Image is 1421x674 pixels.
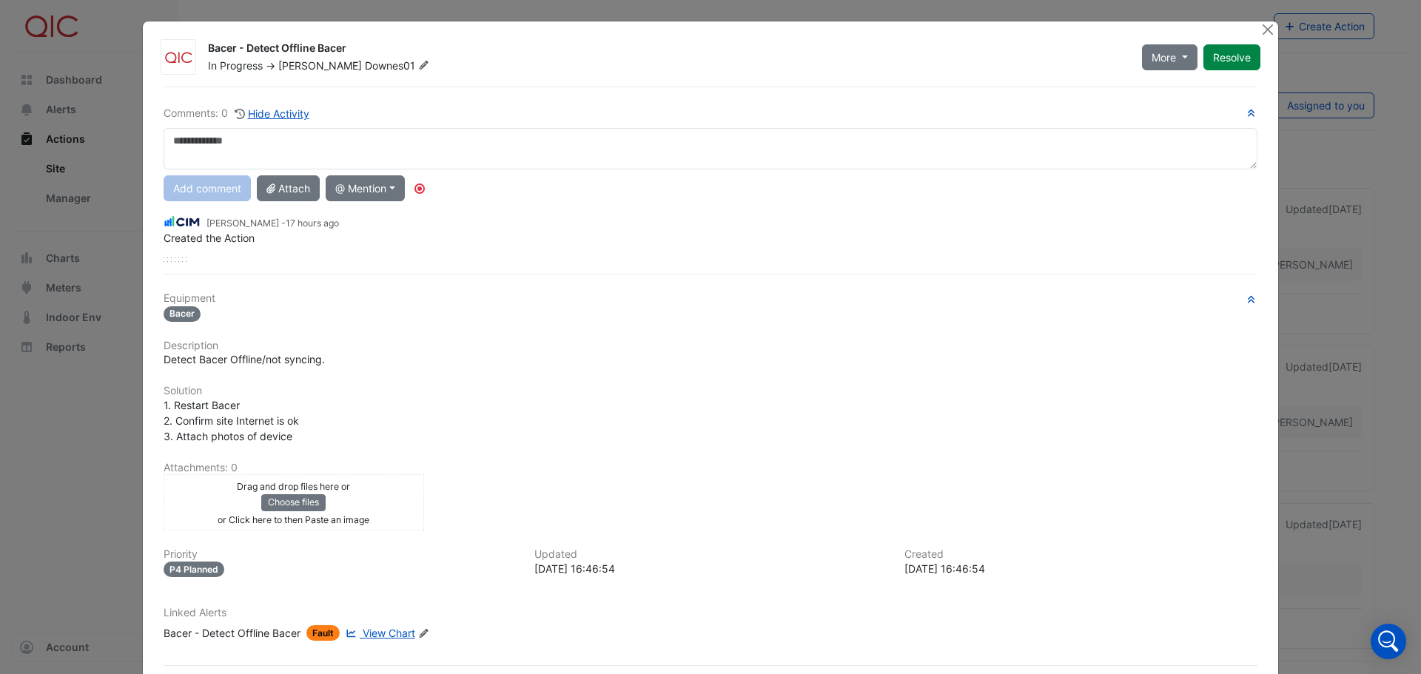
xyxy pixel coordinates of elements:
div: Comments: 0 [164,105,310,122]
span: In Progress [208,59,263,72]
button: Hide Activity [234,105,310,122]
button: Choose files [261,494,326,510]
button: Close [1260,21,1275,37]
small: Drag and drop files here or [237,481,350,492]
div: Tooltip anchor [413,182,426,195]
h6: Solution [164,385,1257,397]
span: -> [266,59,275,72]
button: @ Mention [326,175,405,201]
h6: Attachments: 0 [164,462,1257,474]
div: Bacer - Detect Offline Bacer [208,41,1124,58]
button: Attach [257,175,320,201]
span: Fault [306,625,340,641]
span: Downes01 [365,58,432,73]
h6: Created [904,548,1257,561]
span: View Chart [363,627,415,639]
span: Bacer [164,306,201,322]
div: Open Intercom Messenger [1371,624,1406,659]
div: [DATE] 16:46:54 [904,561,1257,576]
a: View Chart [343,625,415,641]
button: Resolve [1203,44,1260,70]
div: Bacer - Detect Offline Bacer [164,625,300,641]
span: More [1152,50,1176,65]
h6: Description [164,340,1257,352]
div: [DATE] 16:46:54 [534,561,887,576]
h6: Equipment [164,292,1257,305]
small: [PERSON_NAME] - [206,217,339,230]
div: P4 Planned [164,562,224,577]
h6: Updated [534,548,887,561]
h6: Linked Alerts [164,607,1257,619]
button: More [1142,44,1197,70]
small: or Click here to then Paste an image [218,514,369,525]
span: 1. Restart Bacer 2. Confirm site Internet is ok 3. Attach photos of device [164,399,299,442]
img: CIM [164,214,201,230]
span: [PERSON_NAME] [278,59,362,72]
span: 2025-09-03 16:46:54 [286,218,339,229]
span: Created the Action [164,232,255,244]
h6: Priority [164,548,517,561]
span: Detect Bacer Offline/not syncing. [164,353,325,365]
fa-icon: Edit Linked Alerts [418,628,429,639]
img: QIC [161,50,195,65]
